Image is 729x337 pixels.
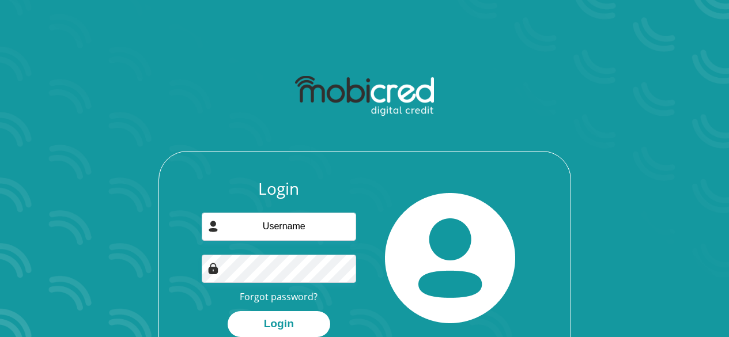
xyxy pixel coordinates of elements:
[240,290,318,303] a: Forgot password?
[295,76,434,116] img: mobicred logo
[202,179,356,199] h3: Login
[207,263,219,274] img: Image
[228,311,330,337] button: Login
[202,213,356,241] input: Username
[207,221,219,232] img: user-icon image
